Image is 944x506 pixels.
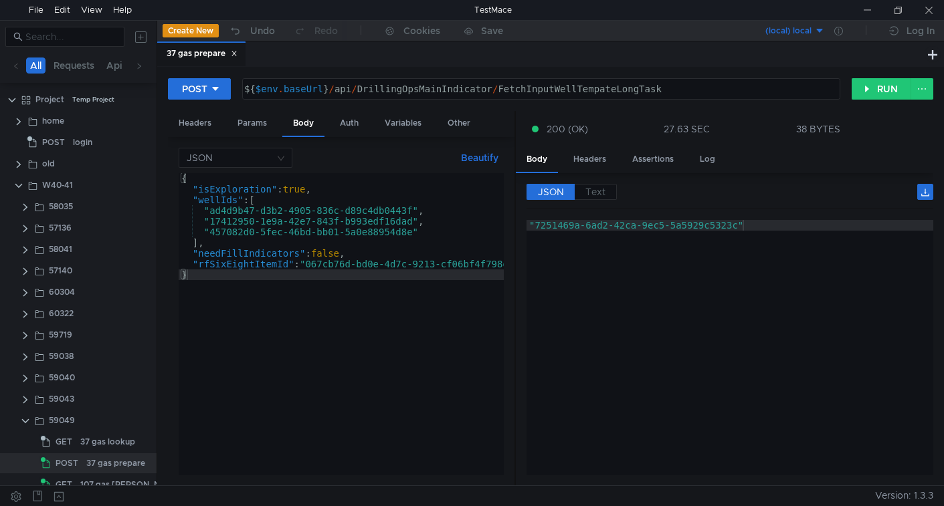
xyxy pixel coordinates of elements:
div: 60304 [49,282,75,302]
span: 200 (OK) [547,122,588,136]
button: POST [168,78,231,100]
div: Save [481,26,503,35]
div: 37 gas lookup [80,432,135,452]
button: Api [102,57,126,74]
div: Params [227,111,278,136]
div: Body [282,111,324,137]
div: 59043 [49,389,74,409]
input: Search... [25,29,116,44]
div: 59038 [49,346,74,366]
div: Assertions [622,147,684,172]
div: 58041 [49,239,72,259]
span: Version: 1.3.3 [875,486,933,505]
div: Variables [374,111,432,136]
button: Requests [50,57,98,74]
div: 27.63 SEC [664,123,710,135]
div: POST [182,82,207,96]
div: home [42,111,64,131]
span: POST [56,453,78,473]
span: GET [56,432,72,452]
div: (local) local [765,25,812,37]
div: Auth [329,111,369,136]
div: Temp Project [72,90,114,110]
span: JSON [538,186,564,198]
div: 37 gas prepare [86,453,145,473]
div: Undo [250,23,275,39]
div: Headers [563,147,617,172]
button: All [26,57,45,74]
div: 59040 [49,368,75,388]
span: POST [42,132,65,152]
div: 59719 [49,325,72,345]
button: Beautify [456,150,504,166]
span: Text [585,186,605,198]
div: 107 gas [PERSON_NAME] [80,475,181,495]
button: Redo [284,21,347,41]
div: Project [35,90,64,110]
div: Redo [314,23,338,39]
div: Other [437,111,481,136]
div: 38 BYTES [796,123,840,135]
div: Log [689,147,726,172]
div: 59049 [49,410,75,430]
div: 57136 [49,218,72,238]
div: 58035 [49,197,73,217]
div: 37 gas prepare [167,47,238,61]
button: Undo [219,21,284,41]
div: old [42,154,55,174]
div: Headers [168,111,222,136]
div: 57140 [49,261,72,281]
div: 60322 [49,303,74,324]
div: login [73,132,92,152]
div: Log In [907,23,935,39]
button: (local) local [732,20,825,41]
button: RUN [852,78,911,100]
button: Create New [163,24,219,37]
div: Body [516,147,558,173]
span: GET [56,475,72,495]
div: Cookies [403,23,440,39]
div: W40-41 [42,175,73,195]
